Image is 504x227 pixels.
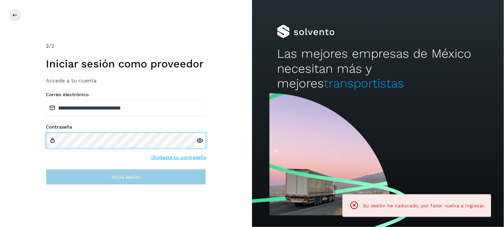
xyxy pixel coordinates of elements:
span: 2 [46,43,49,49]
button: Inicia sesión [46,169,206,185]
h1: Iniciar sesión como proveedor [46,57,206,70]
div: /2 [46,42,206,50]
h3: Accede a tu cuenta [46,77,206,84]
span: Su sesión ha caducado, por favor vuelva a ingresar. [363,203,486,208]
h2: Las mejores empresas de México necesitan más y mejores [277,46,479,91]
label: Contraseña [46,124,206,130]
label: Correo electrónico [46,92,206,97]
span: transportistas [324,76,404,90]
span: Inicia sesión [112,175,140,179]
a: Olvidaste tu contraseña [151,154,206,161]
